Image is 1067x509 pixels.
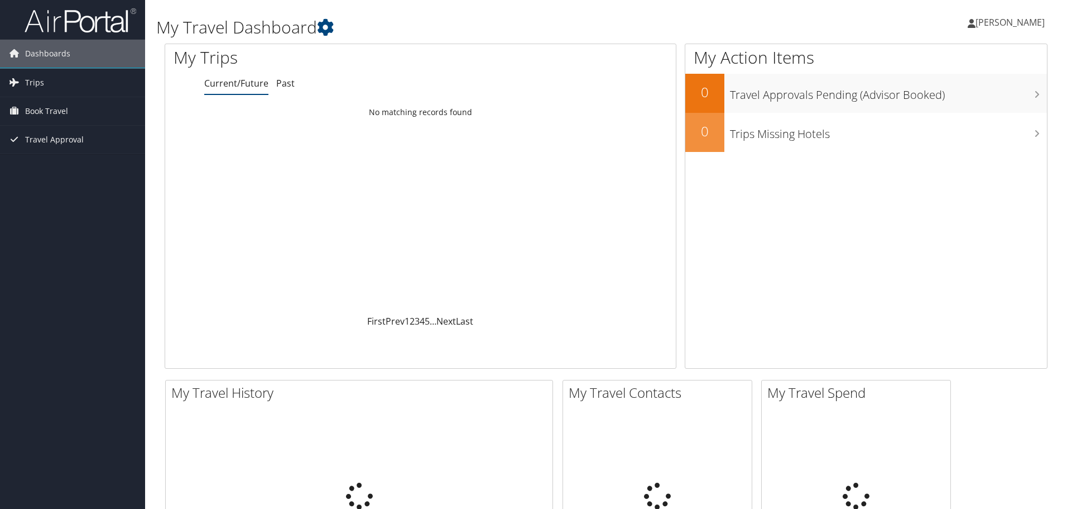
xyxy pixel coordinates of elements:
a: 5 [425,315,430,327]
h3: Trips Missing Hotels [730,121,1047,142]
span: [PERSON_NAME] [975,16,1045,28]
h2: 0 [685,122,724,141]
span: Travel Approval [25,126,84,154]
span: Dashboards [25,40,70,68]
img: airportal-logo.png [25,7,136,34]
a: Next [436,315,456,327]
h2: My Travel History [171,383,552,402]
a: Current/Future [204,77,268,89]
a: 3 [415,315,420,327]
a: 0Trips Missing Hotels [685,113,1047,152]
a: Last [456,315,473,327]
h2: My Travel Spend [767,383,950,402]
a: Past [276,77,295,89]
span: … [430,315,436,327]
td: No matching records found [165,102,676,122]
a: 1 [405,315,410,327]
h3: Travel Approvals Pending (Advisor Booked) [730,82,1047,103]
a: [PERSON_NAME] [968,6,1056,39]
a: First [367,315,386,327]
h2: My Travel Contacts [569,383,752,402]
a: 2 [410,315,415,327]
span: Book Travel [25,97,68,125]
a: 0Travel Approvals Pending (Advisor Booked) [685,74,1047,113]
span: Trips [25,69,44,97]
h1: My Action Items [685,46,1047,69]
h1: My Travel Dashboard [156,16,756,39]
a: 4 [420,315,425,327]
h1: My Trips [174,46,455,69]
a: Prev [386,315,405,327]
h2: 0 [685,83,724,102]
